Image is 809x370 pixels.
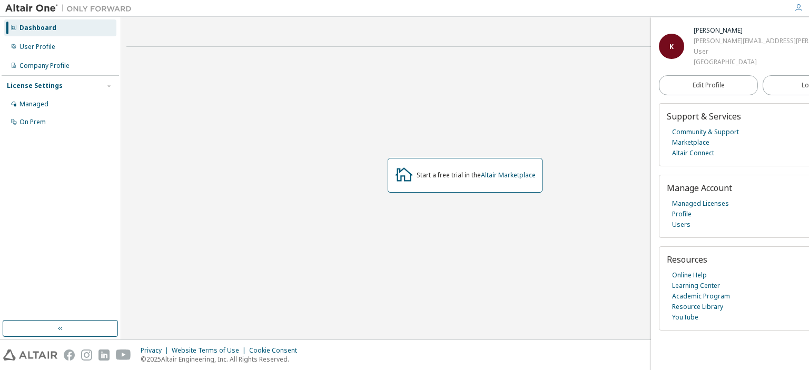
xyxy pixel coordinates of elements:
img: altair_logo.svg [3,349,57,361]
img: youtube.svg [116,349,131,361]
div: Dashboard [19,24,56,32]
a: Managed Licenses [672,198,729,209]
img: Altair One [5,3,137,14]
a: Marketplace [672,137,709,148]
div: Managed [19,100,48,108]
a: Community & Support [672,127,739,137]
span: K [669,42,674,51]
a: Altair Connect [672,148,714,158]
a: Users [672,219,690,230]
a: YouTube [672,312,698,323]
span: Manage Account [667,182,732,194]
div: Cookie Consent [249,346,303,355]
div: Start a free trial in the [417,171,536,179]
div: License Settings [7,82,63,90]
a: Online Help [672,270,707,281]
img: linkedin.svg [98,349,110,361]
a: Altair Marketplace [481,171,536,179]
div: Company Profile [19,62,70,70]
a: Edit Profile [659,75,758,95]
span: Resources [667,254,707,265]
div: On Prem [19,118,46,126]
img: facebook.svg [64,349,75,361]
a: Learning Center [672,281,720,291]
span: Edit Profile [693,81,725,89]
div: Privacy [141,346,172,355]
div: User Profile [19,43,55,51]
div: Website Terms of Use [172,346,249,355]
a: Resource Library [672,302,723,312]
a: Academic Program [672,291,730,302]
p: © 2025 Altair Engineering, Inc. All Rights Reserved. [141,355,303,364]
img: instagram.svg [81,349,92,361]
span: Support & Services [667,111,741,122]
a: Profile [672,209,692,219]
